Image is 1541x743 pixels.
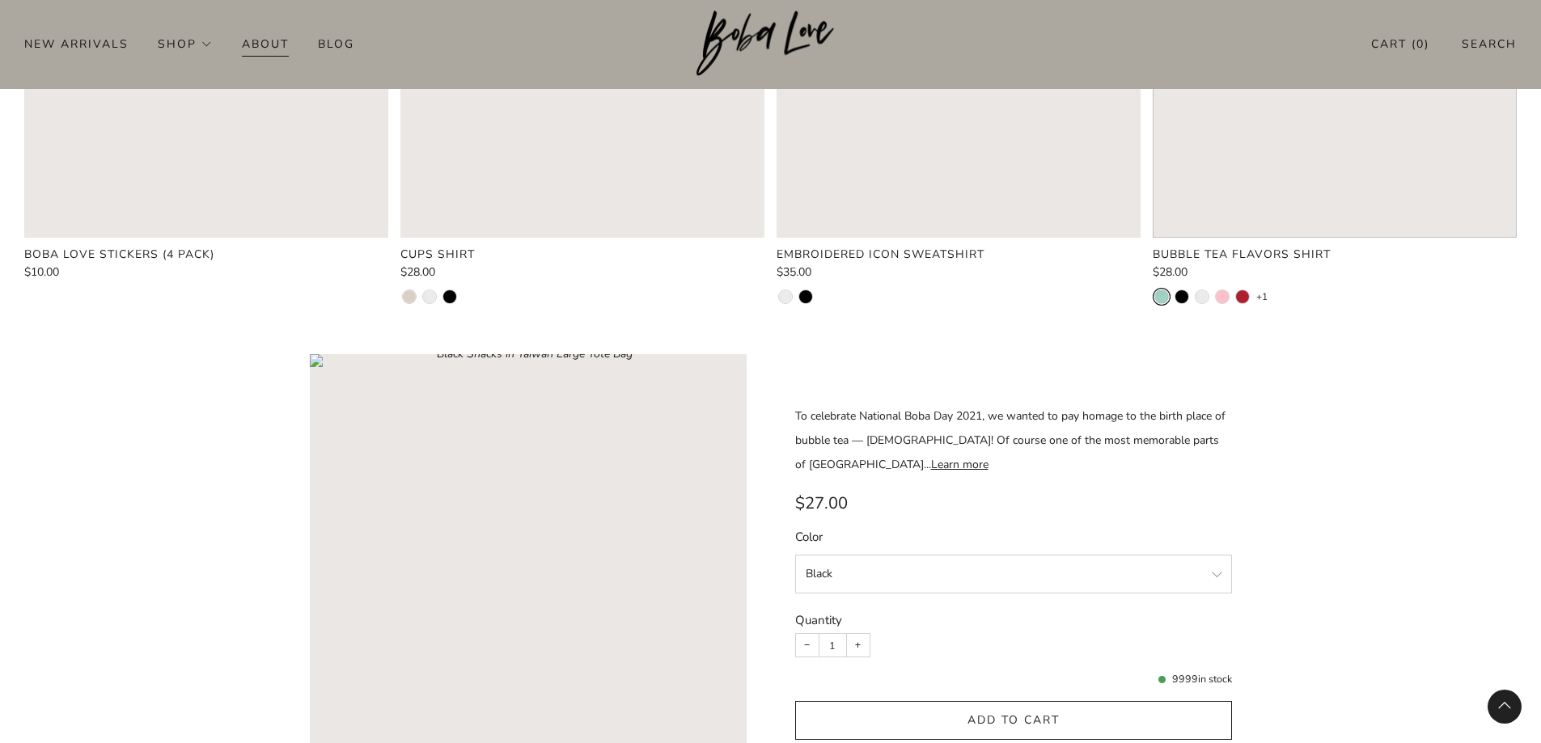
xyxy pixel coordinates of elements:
[158,31,213,57] a: Shop
[400,247,764,262] a: Cups Shirt
[400,264,435,280] span: $28.00
[1371,31,1429,57] a: Cart
[847,634,870,656] button: Increase item quantity by one
[24,247,388,262] a: Boba Love Stickers (4 Pack)
[777,247,1141,262] a: Embroidered Icon Sweatshirt
[400,247,475,262] product-card-title: Cups Shirt
[795,529,1232,546] label: Color
[696,11,845,77] img: Boba Love
[1153,267,1517,278] a: $28.00
[24,247,214,262] product-card-title: Boba Love Stickers (4 Pack)
[1153,247,1517,262] a: Bubble Tea Flavors Shirt
[796,634,819,656] button: Reduce item quantity by one
[795,404,1232,477] div: To celebrate National Boba Day 2021, we wanted to pay homage to the birth place of bubble tea — [...
[1172,672,1232,686] p: in stock
[696,11,845,78] a: Boba Love
[1172,672,1198,686] span: 9999
[1153,264,1188,280] span: $28.00
[1488,690,1522,724] back-to-top-button: Back to top
[24,31,129,57] a: New Arrivals
[777,267,1141,278] a: $35.00
[795,492,848,514] span: $27.00
[777,264,811,280] span: $35.00
[931,457,989,472] a: Learn more
[24,267,388,278] a: $10.00
[400,267,764,278] a: $28.00
[795,701,1232,740] button: Add to cart
[795,612,842,628] label: Quantity
[1256,290,1268,303] a: +1
[318,31,354,57] a: Blog
[1153,247,1331,262] product-card-title: Bubble Tea Flavors Shirt
[777,247,984,262] product-card-title: Embroidered Icon Sweatshirt
[967,712,1060,728] span: Add to cart
[24,264,59,280] span: $10.00
[242,31,289,57] a: About
[1416,36,1425,52] items-count: 0
[1462,31,1517,57] a: Search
